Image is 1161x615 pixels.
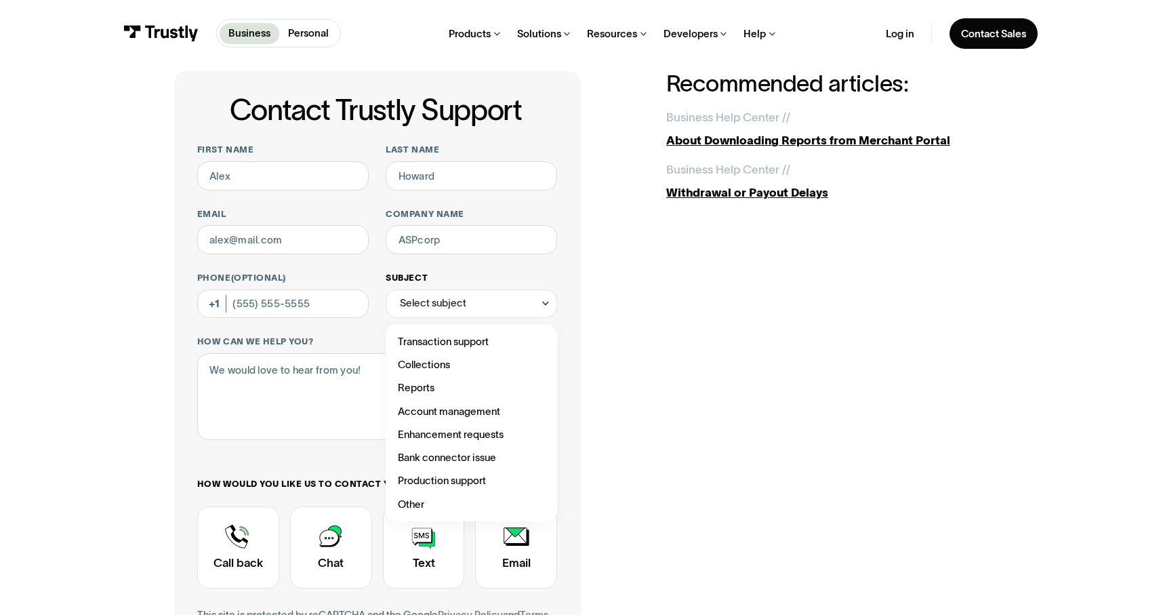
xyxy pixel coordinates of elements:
[220,23,279,44] a: Business
[398,426,504,443] span: Enhancement requests
[197,208,369,220] label: Email
[398,496,424,513] span: Other
[386,318,557,521] nav: Select subject
[231,273,286,283] span: (Optional)
[786,161,790,178] div: /
[666,132,987,149] div: About Downloading Reports from Merchant Portal
[449,27,491,41] div: Products
[386,272,557,283] label: Subject
[386,225,557,254] input: ASPcorp
[398,472,486,490] span: Production support
[398,449,496,467] span: Bank connector issue
[398,403,500,420] span: Account management
[587,27,637,41] div: Resources
[666,161,987,201] a: Business Help Center //Withdrawal or Payout Delays
[279,23,338,44] a: Personal
[666,108,786,126] div: Business Help Center /
[197,290,369,319] input: (555) 555-5555
[786,108,790,126] div: /
[228,26,270,41] p: Business
[398,379,434,397] span: Reports
[398,333,489,351] span: Transaction support
[666,71,987,97] h2: Recommended articles:
[400,294,466,312] div: Select subject
[386,161,557,191] input: Howard
[195,94,557,126] h1: Contact Trustly Support
[197,478,557,490] label: How would you like us to contact you?
[666,184,987,201] div: Withdrawal or Payout Delays
[517,27,561,41] div: Solutions
[386,208,557,220] label: Company name
[197,144,369,155] label: First name
[123,25,199,41] img: Trustly Logo
[744,27,766,41] div: Help
[386,144,557,155] label: Last name
[664,27,718,41] div: Developers
[197,336,557,347] label: How can we help you?
[950,18,1038,49] a: Contact Sales
[666,161,786,178] div: Business Help Center /
[288,26,329,41] p: Personal
[666,108,987,149] a: Business Help Center //About Downloading Reports from Merchant Portal
[398,356,450,374] span: Collections
[197,272,369,283] label: Phone
[886,27,914,41] a: Log in
[197,225,369,254] input: alex@mail.com
[386,290,557,319] div: Select subject
[197,161,369,191] input: Alex
[961,27,1026,41] div: Contact Sales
